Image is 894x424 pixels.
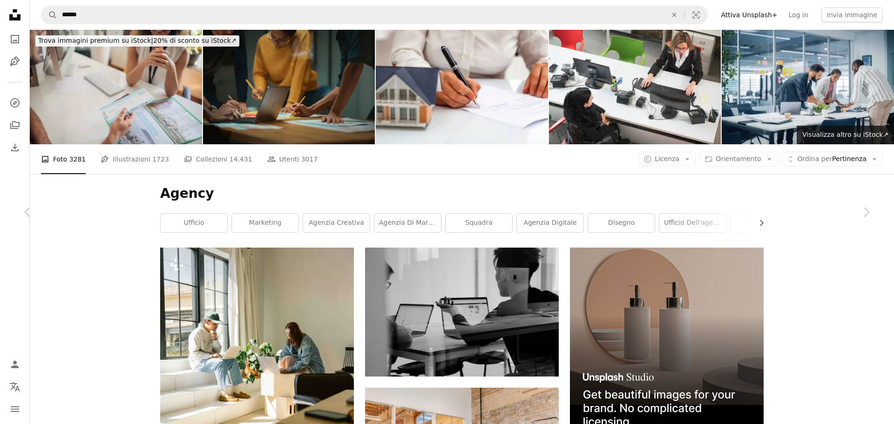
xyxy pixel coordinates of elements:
[699,152,777,167] button: Orientamento
[549,30,721,144] img: Imprenditrice professionista sigillare il sigillo con il cliente. Ufficio agenzia di viaggi Servi...
[203,30,375,144] img: Primo piano di diversi team multietnici che hanno una conversazione nella sala riunioni in un uff...
[101,144,169,174] a: Illustrazioni 1723
[685,6,707,24] button: Ricerca visiva
[753,214,764,232] button: scorri la lista a destra
[6,138,24,157] a: Cronologia download
[160,389,354,397] a: un uomo seduto sul davanzale di una finestra accanto a una donna
[267,144,318,174] a: Utenti 3017
[6,52,24,71] a: Illustrazioni
[38,37,153,44] span: Trova immagini premium su iStock |
[232,214,298,232] a: marketing
[797,126,894,144] a: Visualizza altro su iStock↗
[731,214,797,232] a: creativo
[6,116,24,135] a: Collezioni
[798,155,867,164] span: Pertinenza
[152,154,169,164] span: 1723
[664,6,684,24] button: Elimina
[798,155,832,162] span: Ordina per
[821,7,883,22] button: Invia immagine
[365,248,559,377] img: man using MacBook
[376,30,548,144] img: Contratto di acquisto per ore con modella casa
[716,155,761,162] span: Orientamento
[802,131,888,138] span: Visualizza altro su iStock ↗
[41,6,708,24] form: Trova visual in tutto il sito
[6,355,24,374] a: Accedi / Registrati
[6,30,24,48] a: Foto
[6,94,24,112] a: Esplora
[446,214,512,232] a: squadra
[659,214,726,232] a: Ufficio dell'agenzia
[30,30,202,144] img: Uomo che va in vacanza estiva
[41,6,57,24] button: Cerca su Unsplash
[160,185,764,202] h1: Agency
[638,152,696,167] button: Licenza
[184,144,252,174] a: Collezioni 14.431
[374,214,441,232] a: agenzia di marketing
[715,7,783,22] a: Attiva Unsplash+
[230,154,252,164] span: 14.431
[365,308,559,316] a: man using MacBook
[35,35,239,47] div: 20% di sconto su iStock ↗
[301,154,318,164] span: 3017
[6,377,24,396] button: Lingua
[6,400,24,418] button: Menu
[517,214,583,232] a: Agenzia digitale
[30,30,245,52] a: Trova immagini premium su iStock|20% di sconto su iStock↗
[783,7,814,22] a: Log in
[303,214,370,232] a: Agenzia creativa
[781,152,883,167] button: Ordina perPertinenza
[655,155,679,162] span: Licenza
[161,214,227,232] a: ufficio
[722,30,894,144] img: Team diversificato di uomini d'affari professionisti che si incontrano nella sala conferenze dell...
[838,168,894,257] a: Avanti
[588,214,655,232] a: disegno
